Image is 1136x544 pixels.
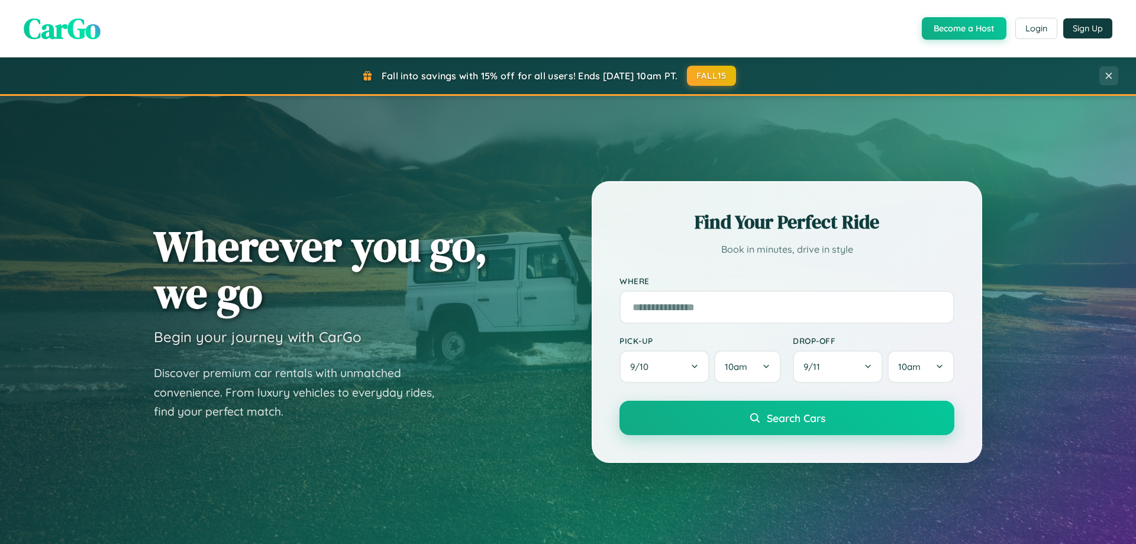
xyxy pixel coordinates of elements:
[898,361,921,372] span: 10am
[803,361,826,372] span: 9 / 11
[619,209,954,235] h2: Find Your Perfect Ride
[767,411,825,424] span: Search Cars
[154,223,488,316] h1: Wherever you go, we go
[687,66,737,86] button: FALL15
[887,350,954,383] button: 10am
[619,276,954,286] label: Where
[793,350,883,383] button: 9/11
[619,350,709,383] button: 9/10
[619,401,954,435] button: Search Cars
[714,350,781,383] button: 10am
[619,241,954,258] p: Book in minutes, drive in style
[154,328,362,346] h3: Begin your journey with CarGo
[382,70,678,82] span: Fall into savings with 15% off for all users! Ends [DATE] 10am PT.
[630,361,654,372] span: 9 / 10
[922,17,1006,40] button: Become a Host
[1015,18,1057,39] button: Login
[725,361,747,372] span: 10am
[619,336,781,346] label: Pick-up
[1063,18,1112,38] button: Sign Up
[24,9,101,48] span: CarGo
[154,363,450,421] p: Discover premium car rentals with unmatched convenience. From luxury vehicles to everyday rides, ...
[793,336,954,346] label: Drop-off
